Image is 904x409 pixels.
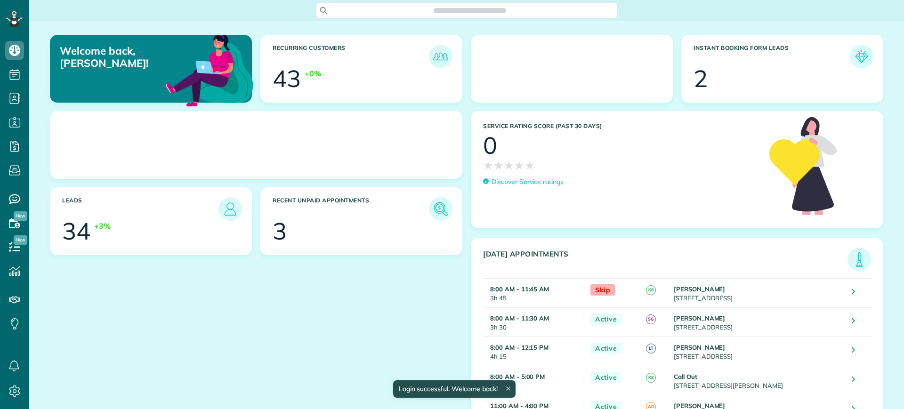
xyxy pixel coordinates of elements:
[393,380,515,398] div: Login successful. Welcome back!
[164,24,255,115] img: dashboard_welcome-42a62b7d889689a78055ac9021e634bf52bae3f8056760290aed330b23ab8690.png
[490,344,549,351] strong: 8:00 AM - 12:15 PM
[694,45,850,68] h3: Instant Booking Form Leads
[483,366,586,395] td: 9h
[431,200,450,218] img: icon_unpaid_appointments-47b8ce3997adf2238b356f14209ab4cced10bd1f174958f3ca8f1d0dd7fffeee.png
[490,285,549,293] strong: 8:00 AM - 11:45 AM
[493,157,504,174] span: ★
[674,373,697,380] strong: Call Out
[490,314,549,322] strong: 8:00 AM - 11:30 AM
[694,67,708,90] div: 2
[674,344,726,351] strong: [PERSON_NAME]
[646,314,656,324] span: SG
[483,307,586,337] td: 3h 30
[62,197,218,221] h3: Leads
[443,6,496,15] span: Search ZenMaid…
[674,314,726,322] strong: [PERSON_NAME]
[525,157,535,174] span: ★
[646,373,656,383] span: K8
[483,250,847,271] h3: [DATE] Appointments
[671,307,845,337] td: [STREET_ADDRESS]
[671,278,845,307] td: [STREET_ADDRESS]
[305,68,321,79] div: +0%
[273,219,287,243] div: 3
[273,45,429,68] h3: Recurring Customers
[62,219,90,243] div: 34
[94,221,111,232] div: +3%
[483,337,586,366] td: 4h 15
[590,343,621,354] span: Active
[590,284,615,296] span: Skip
[492,177,564,187] p: Discover Service ratings
[852,47,871,66] img: icon_form_leads-04211a6a04a5b2264e4ee56bc0799ec3eb69b7e499cbb523a139df1d13a81ae0.png
[490,373,545,380] strong: 8:00 AM - 5:00 PM
[483,177,564,187] a: Discover Service ratings
[273,197,429,221] h3: Recent unpaid appointments
[483,157,493,174] span: ★
[483,123,760,129] h3: Service Rating score (past 30 days)
[850,250,869,269] img: icon_todays_appointments-901f7ab196bb0bea1936b74009e4eb5ffbc2d2711fa7634e0d609ed5ef32b18b.png
[590,372,621,384] span: Active
[646,285,656,295] span: K8
[221,200,240,218] img: icon_leads-1bed01f49abd5b7fead27621c3d59655bb73ed531f8eeb49469d10e621d6b896.png
[514,157,525,174] span: ★
[273,67,301,90] div: 43
[431,47,450,66] img: icon_recurring_customers-cf858462ba22bcd05b5a5880d41d6543d210077de5bb9ebc9590e49fd87d84ed.png
[671,337,845,366] td: [STREET_ADDRESS]
[14,211,27,221] span: New
[674,285,726,293] strong: [PERSON_NAME]
[590,313,621,325] span: Active
[671,366,845,395] td: [STREET_ADDRESS][PERSON_NAME]
[14,235,27,245] span: New
[483,278,586,307] td: 3h 45
[504,157,514,174] span: ★
[483,134,497,157] div: 0
[60,45,187,70] p: Welcome back, [PERSON_NAME]!
[646,344,656,353] span: LT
